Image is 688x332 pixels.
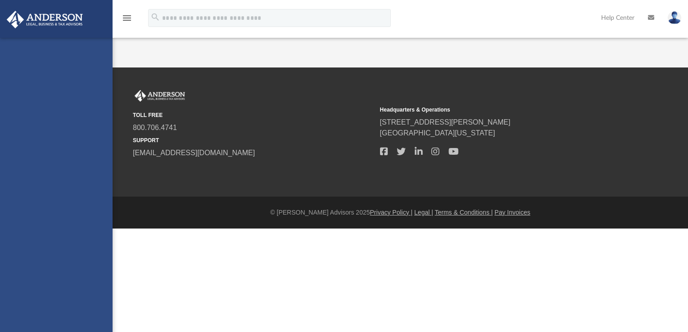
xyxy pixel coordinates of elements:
[414,209,433,216] a: Legal |
[133,111,374,119] small: TOLL FREE
[370,209,413,216] a: Privacy Policy |
[113,208,688,217] div: © [PERSON_NAME] Advisors 2025
[133,136,374,144] small: SUPPORT
[380,118,511,126] a: [STREET_ADDRESS][PERSON_NAME]
[150,12,160,22] i: search
[494,209,530,216] a: Pay Invoices
[122,17,132,23] a: menu
[133,124,177,131] a: 800.706.4741
[133,90,187,102] img: Anderson Advisors Platinum Portal
[4,11,86,28] img: Anderson Advisors Platinum Portal
[668,11,681,24] img: User Pic
[435,209,493,216] a: Terms & Conditions |
[122,13,132,23] i: menu
[133,149,255,157] a: [EMAIL_ADDRESS][DOMAIN_NAME]
[380,129,495,137] a: [GEOGRAPHIC_DATA][US_STATE]
[380,106,621,114] small: Headquarters & Operations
